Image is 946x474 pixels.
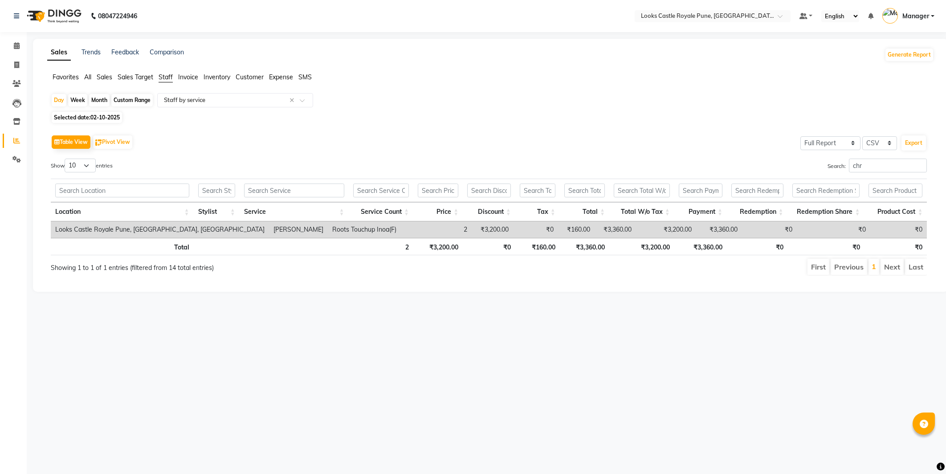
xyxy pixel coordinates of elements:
th: ₹160.00 [515,238,560,255]
a: Comparison [150,48,184,56]
input: Search Location [55,184,189,197]
button: Table View [52,135,90,149]
span: All [84,73,91,81]
a: Trends [82,48,101,56]
td: Looks Castle Royale Pune, [GEOGRAPHIC_DATA], [GEOGRAPHIC_DATA] [51,221,269,238]
td: ₹3,360.00 [696,221,742,238]
input: Search Total [564,184,605,197]
input: Search: [849,159,927,172]
button: Export [901,135,926,151]
span: Clear all [290,96,297,105]
input: Search Service [244,184,344,197]
th: Service Count: activate to sort column ascending [349,202,414,221]
td: ₹0 [513,221,558,238]
td: ₹3,200.00 [472,221,513,238]
img: logo [23,4,84,29]
th: Product Cost: activate to sort column ascending [864,202,927,221]
th: ₹3,200.00 [413,238,463,255]
input: Search Product Cost [869,184,922,197]
button: Pivot View [93,135,132,149]
div: Week [68,94,87,106]
th: ₹0 [864,238,927,255]
span: Sales [97,73,112,81]
th: Stylist: activate to sort column ascending [194,202,240,221]
th: ₹0 [727,238,788,255]
label: Search: [828,159,927,172]
select: Showentries [65,159,96,172]
th: Total W/o Tax: activate to sort column ascending [609,202,674,221]
th: ₹3,360.00 [560,238,609,255]
th: 2 [349,238,414,255]
a: Sales [47,45,71,61]
input: Search Total W/o Tax [614,184,670,197]
span: Inventory [204,73,230,81]
iframe: chat widget [909,438,937,465]
input: Search Discount [467,184,510,197]
td: ₹160.00 [558,221,594,238]
td: ₹0 [870,221,927,238]
th: ₹3,360.00 [674,238,727,255]
th: Redemption Share: activate to sort column ascending [788,202,864,221]
span: SMS [298,73,312,81]
span: Manager [902,12,929,21]
div: Day [52,94,66,106]
th: ₹0 [463,238,515,255]
td: [PERSON_NAME] [269,221,328,238]
th: Total [51,238,194,255]
label: Show entries [51,159,113,172]
td: ₹3,360.00 [595,221,636,238]
input: Search Tax [520,184,555,197]
img: Manager [882,8,898,24]
th: Total: activate to sort column ascending [560,202,609,221]
td: ₹0 [797,221,870,238]
span: Expense [269,73,293,81]
span: Invoice [178,73,198,81]
a: 1 [872,262,876,271]
th: Price: activate to sort column ascending [413,202,463,221]
button: Generate Report [885,49,933,61]
th: Discount: activate to sort column ascending [463,202,515,221]
input: Search Redemption [731,184,783,197]
span: Customer [236,73,264,81]
input: Search Payment [679,184,722,197]
th: ₹3,200.00 [609,238,674,255]
b: 08047224946 [98,4,137,29]
a: Feedback [111,48,139,56]
img: pivot.png [95,139,102,146]
span: Favorites [53,73,79,81]
input: Search Stylist [198,184,235,197]
th: Location: activate to sort column ascending [51,202,194,221]
input: Search Price [418,184,458,197]
td: ₹3,200.00 [636,221,696,238]
input: Search Redemption Share [792,184,860,197]
div: Showing 1 to 1 of 1 entries (filtered from 14 total entries) [51,258,408,273]
td: Roots Touchup Inoa(F) [328,221,412,238]
div: Month [89,94,110,106]
input: Search Service Count [353,184,409,197]
th: Tax: activate to sort column ascending [515,202,560,221]
td: ₹0 [742,221,797,238]
th: Service: activate to sort column ascending [240,202,349,221]
th: ₹0 [788,238,864,255]
span: Staff [159,73,173,81]
th: Redemption: activate to sort column ascending [727,202,788,221]
span: Selected date: [52,112,122,123]
div: Custom Range [111,94,153,106]
span: Sales Target [118,73,153,81]
td: 2 [412,221,471,238]
th: Payment: activate to sort column ascending [674,202,727,221]
span: 02-10-2025 [90,114,120,121]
